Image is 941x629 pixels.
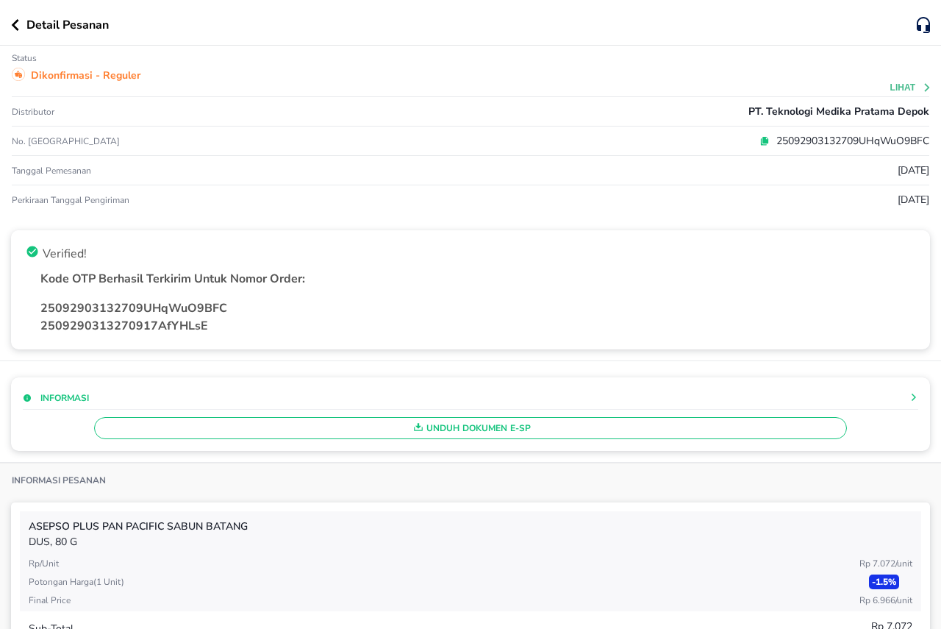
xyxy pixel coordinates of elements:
[40,299,915,317] p: 25092903132709UHqWuO9BFC
[770,133,929,149] p: 25092903132709UHqWuO9BFC
[748,104,929,119] p: PT. Teknologi Medika Pratama Depok
[29,534,912,550] p: DUS, 80 g
[12,52,37,64] p: Status
[12,194,129,206] p: Perkiraan Tanggal Pengiriman
[29,594,71,607] p: Final Price
[29,575,124,589] p: Potongan harga ( 1 Unit )
[26,16,109,34] p: Detail Pesanan
[94,417,847,439] button: Unduh Dokumen e-SP
[898,192,929,207] p: [DATE]
[12,135,318,147] p: No. [GEOGRAPHIC_DATA]
[895,594,912,606] span: / Unit
[29,519,912,534] p: ASEPSO PLUS Pan Pacific SABUN BATANG
[859,557,912,570] p: Rp 7.072
[40,391,89,405] p: Informasi
[12,165,91,177] p: Tanggal pemesanan
[31,68,140,83] p: Dikonfirmasi - Reguler
[859,594,912,607] p: Rp 6.966
[12,106,54,118] p: Distributor
[12,475,106,486] p: Informasi Pesanan
[29,557,59,570] p: Rp/Unit
[40,317,915,335] p: 2509290313270917AfYHLsE
[43,245,87,263] p: Verified!
[101,419,840,438] span: Unduh Dokumen e-SP
[898,163,929,178] p: [DATE]
[895,558,912,569] span: / Unit
[23,391,89,405] button: Informasi
[40,270,915,288] p: Kode OTP Berhasil Terkirim Untuk Nomor Order:
[890,82,932,93] button: Lihat
[869,575,899,589] p: - 1.5 %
